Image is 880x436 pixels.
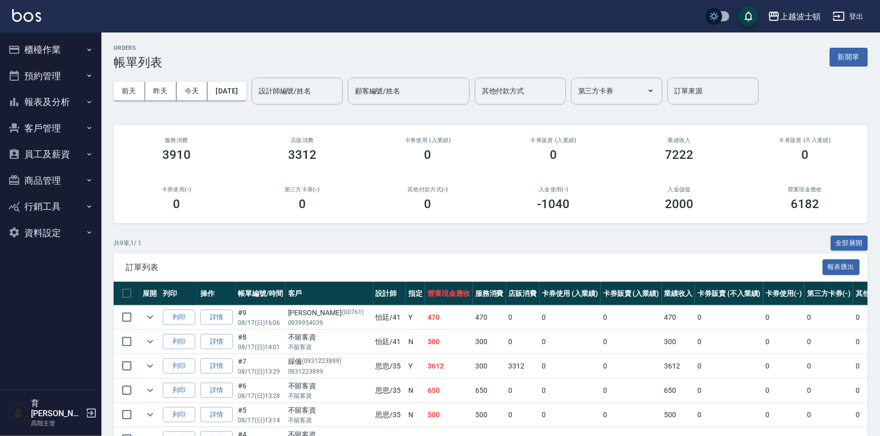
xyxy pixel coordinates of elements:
[12,9,41,22] img: Logo
[288,381,371,391] div: 不留客資
[4,141,97,167] button: 員工及薪資
[763,306,805,329] td: 0
[373,403,406,427] td: 思思 /35
[238,391,283,400] p: 08/17 (日) 13:28
[829,7,868,26] button: 登出
[238,367,283,376] p: 08/17 (日) 13:29
[373,330,406,354] td: 怡廷 /41
[377,186,479,193] h2: 其他付款方式(-)
[780,10,821,23] div: 上越波士頓
[288,318,371,327] p: 0939954039
[662,403,695,427] td: 500
[163,310,195,325] button: 列印
[207,82,246,100] button: [DATE]
[550,148,557,162] h3: 0
[754,137,856,144] h2: 卡券販賣 (不入業績)
[804,379,853,403] td: 0
[695,354,763,378] td: 0
[4,37,97,63] button: 櫃檯作業
[238,343,283,352] p: 08/17 (日) 14:01
[506,403,540,427] td: 0
[114,55,162,70] h3: 帳單列表
[801,148,808,162] h3: 0
[473,379,506,403] td: 650
[235,403,286,427] td: #5
[288,332,371,343] div: 不留客資
[286,282,373,306] th: 客戶
[145,82,177,100] button: 昨天
[200,383,233,398] a: 詳情
[406,330,425,354] td: N
[695,403,763,427] td: 0
[162,148,191,162] h3: 3910
[377,137,479,144] h2: 卡券使用 (入業績)
[406,354,425,378] td: Y
[473,354,506,378] td: 300
[288,343,371,352] p: 不留客資
[503,137,604,144] h2: 卡券販賣 (入業績)
[288,356,371,367] div: 綵儀
[288,391,371,400] p: 不留客資
[662,306,695,329] td: 470
[804,330,853,354] td: 0
[235,306,286,329] td: #9
[601,306,662,329] td: 0
[601,354,662,378] td: 0
[540,403,601,427] td: 0
[342,308,364,318] p: (00761)
[540,306,601,329] td: 0
[601,403,662,427] td: 0
[235,282,286,306] th: 帳單編號/時間
[406,403,425,427] td: N
[252,186,353,193] h2: 第三方卡券(-)
[198,282,235,306] th: 操作
[252,137,353,144] h2: 店販消費
[473,306,506,329] td: 470
[143,358,158,374] button: expand row
[830,48,868,66] button: 新開單
[662,282,695,306] th: 業績收入
[665,148,693,162] h3: 7222
[406,306,425,329] td: Y
[425,379,473,403] td: 650
[200,358,233,374] a: 詳情
[238,318,283,327] p: 08/17 (日) 16:06
[4,89,97,115] button: 報表及分析
[373,379,406,403] td: 思思 /35
[425,197,432,211] h3: 0
[831,236,868,251] button: 全部展開
[763,354,805,378] td: 0
[238,416,283,425] p: 08/17 (日) 13:14
[804,403,853,427] td: 0
[473,282,506,306] th: 服務消費
[235,379,286,403] td: #6
[830,52,868,61] a: 新開單
[763,330,805,354] td: 0
[235,330,286,354] td: #8
[31,419,83,428] p: 高階主管
[662,354,695,378] td: 3612
[763,379,805,403] td: 0
[288,367,371,376] p: 0931223899
[506,354,540,378] td: 3312
[406,282,425,306] th: 指定
[804,282,853,306] th: 第三方卡券(-)
[538,197,570,211] h3: -1040
[299,197,306,211] h3: 0
[173,197,180,211] h3: 0
[126,137,227,144] h3: 服務消費
[804,306,853,329] td: 0
[473,403,506,427] td: 500
[540,379,601,403] td: 0
[665,197,693,211] h3: 2000
[373,354,406,378] td: 思思 /35
[406,379,425,403] td: N
[425,403,473,427] td: 500
[4,63,97,89] button: 預約管理
[804,354,853,378] td: 0
[695,330,763,354] td: 0
[126,262,823,273] span: 訂單列表
[628,137,730,144] h2: 業績收入
[503,186,604,193] h2: 入金使用(-)
[601,379,662,403] td: 0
